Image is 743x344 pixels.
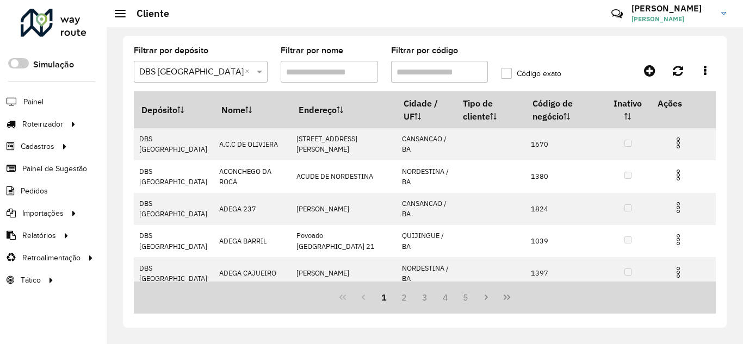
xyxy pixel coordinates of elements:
[525,160,605,192] td: 1380
[134,225,214,257] td: DBS [GEOGRAPHIC_DATA]
[134,193,214,225] td: DBS [GEOGRAPHIC_DATA]
[456,92,525,128] th: Tipo de cliente
[22,163,87,174] span: Painel de Sugestão
[22,118,63,130] span: Roteirizador
[214,128,291,160] td: A.C.C DE OLIVIERA
[23,96,44,108] span: Painel
[525,257,605,289] td: 1397
[396,160,456,192] td: NORDESTINA / BA
[435,287,456,308] button: 4
[631,3,713,14] h3: [PERSON_NAME]
[291,92,396,128] th: Endereço
[214,193,291,225] td: ADEGA 237
[396,225,456,257] td: QUIJINGUE / BA
[214,92,291,128] th: Nome
[134,160,214,192] td: DBS [GEOGRAPHIC_DATA]
[396,128,456,160] td: CANSANCAO / BA
[394,287,414,308] button: 2
[497,287,517,308] button: Last Page
[414,287,435,308] button: 3
[281,44,343,57] label: Filtrar por nome
[525,225,605,257] td: 1039
[134,128,214,160] td: DBS [GEOGRAPHIC_DATA]
[631,14,713,24] span: [PERSON_NAME]
[291,225,396,257] td: Povoado [GEOGRAPHIC_DATA] 21
[476,287,497,308] button: Next Page
[22,230,56,241] span: Relatórios
[134,92,214,128] th: Depósito
[650,92,715,115] th: Ações
[374,287,394,308] button: 1
[21,274,41,286] span: Tático
[525,193,605,225] td: 1824
[245,65,254,78] span: Clear all
[21,185,48,197] span: Pedidos
[33,58,74,71] label: Simulação
[21,141,54,152] span: Cadastros
[396,257,456,289] td: NORDESTINA / BA
[391,44,458,57] label: Filtrar por código
[606,92,650,128] th: Inativo
[456,287,476,308] button: 5
[525,92,605,128] th: Código de negócio
[605,2,629,26] a: Contato Rápido
[501,68,561,79] label: Código exato
[291,193,396,225] td: [PERSON_NAME]
[22,208,64,219] span: Importações
[214,257,291,289] td: ADEGA CAJUEIRO
[396,92,456,128] th: Cidade / UF
[214,225,291,257] td: ADEGA BARRIL
[291,257,396,289] td: [PERSON_NAME]
[396,193,456,225] td: CANSANCAO / BA
[214,160,291,192] td: ACONCHEGO DA ROCA
[291,160,396,192] td: ACUDE DE NORDESTINA
[134,44,208,57] label: Filtrar por depósito
[134,257,214,289] td: DBS [GEOGRAPHIC_DATA]
[126,8,169,20] h2: Cliente
[22,252,81,264] span: Retroalimentação
[291,128,396,160] td: [STREET_ADDRESS][PERSON_NAME]
[525,128,605,160] td: 1670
